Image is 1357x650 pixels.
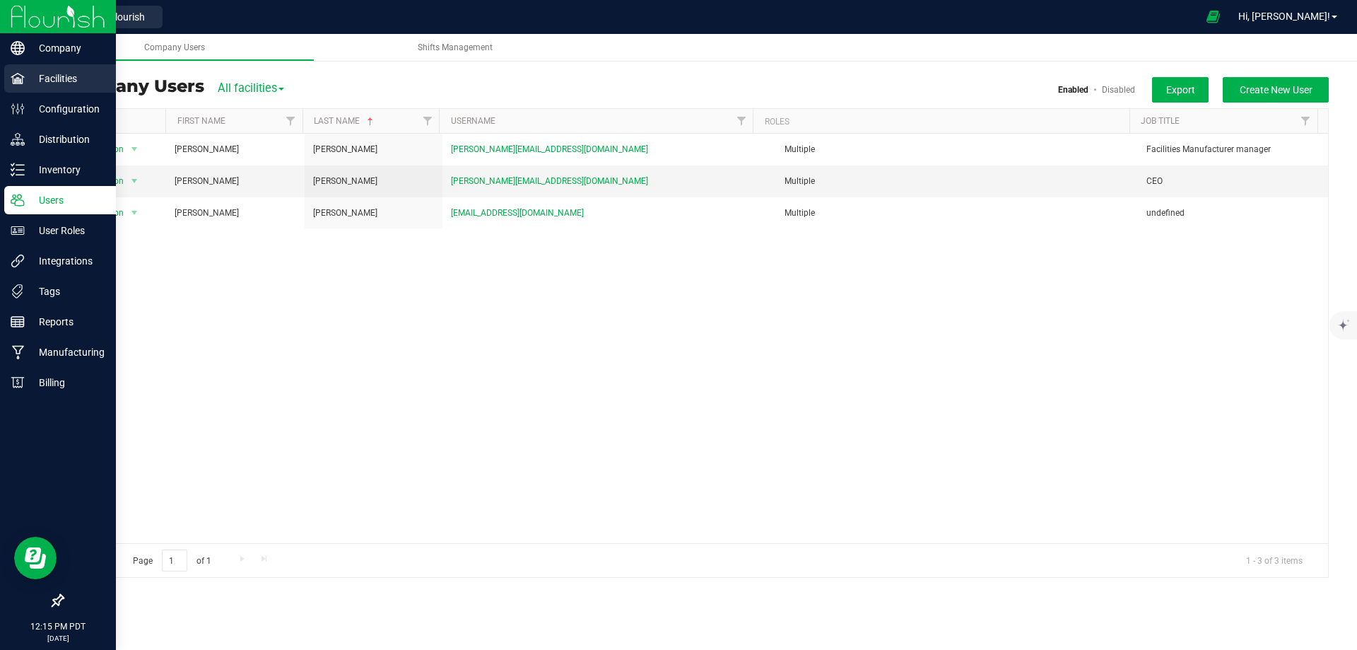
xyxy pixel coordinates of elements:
p: Company [25,40,110,57]
span: select [125,171,143,191]
span: Facilities Manufacturer manager [1146,143,1271,156]
inline-svg: Reports [11,315,25,329]
a: Filter [279,109,302,133]
a: Filter [416,109,439,133]
inline-svg: Billing [11,376,25,390]
span: [PERSON_NAME] [175,175,239,188]
p: Manufacturing [25,344,110,361]
button: Export [1152,77,1209,103]
span: [PERSON_NAME][EMAIL_ADDRESS][DOMAIN_NAME] [451,175,648,188]
span: [PERSON_NAME] [313,175,377,188]
span: select [125,139,143,159]
a: First Name [177,116,225,126]
h3: Company Users [62,77,204,95]
inline-svg: Users [11,193,25,207]
a: Disabled [1102,85,1135,95]
span: [PERSON_NAME] [313,207,377,220]
span: Shifts Management [418,42,493,52]
span: CEO [1146,175,1163,188]
span: [EMAIL_ADDRESS][DOMAIN_NAME] [451,207,584,220]
p: Configuration [25,100,110,117]
inline-svg: Integrations [11,254,25,268]
span: Multiple [785,176,815,186]
span: [PERSON_NAME] [175,143,239,156]
th: Roles [753,109,1129,134]
inline-svg: User Roles [11,224,25,238]
p: 12:15 PM PDT [6,620,110,633]
inline-svg: Distribution [11,132,25,146]
span: [PERSON_NAME][EMAIL_ADDRESS][DOMAIN_NAME] [451,143,648,156]
p: Reports [25,313,110,330]
span: [PERSON_NAME] [175,207,239,220]
a: Job Title [1141,116,1180,126]
inline-svg: Configuration [11,102,25,116]
p: Tags [25,283,110,300]
a: Enabled [1058,85,1088,95]
span: Hi, [PERSON_NAME]! [1238,11,1330,22]
inline-svg: Inventory [11,163,25,177]
p: [DATE] [6,633,110,644]
span: Multiple [785,208,815,218]
span: Company Users [144,42,205,52]
span: Create New User [1240,84,1312,95]
span: Multiple [785,144,815,154]
p: User Roles [25,222,110,239]
span: All facilities [218,81,284,95]
div: Actions [74,117,160,127]
inline-svg: Tags [11,284,25,298]
p: Billing [25,374,110,391]
a: Filter [729,109,753,133]
span: Page of 1 [121,550,223,571]
span: undefined [1146,207,1185,220]
button: Create New User [1223,77,1329,103]
a: Filter [1294,109,1317,133]
span: Export [1166,84,1195,95]
inline-svg: Company [11,41,25,55]
span: select [125,203,143,223]
span: Open Ecommerce Menu [1197,3,1229,30]
a: Username [451,116,495,126]
input: 1 [162,550,187,571]
p: Inventory [25,161,110,178]
iframe: Resource center [14,537,57,579]
inline-svg: Manufacturing [11,345,25,359]
p: Users [25,192,110,209]
p: Distribution [25,131,110,148]
inline-svg: Facilities [11,71,25,86]
a: Last Name [314,116,376,126]
p: Facilities [25,70,110,87]
span: 1 - 3 of 3 items [1235,550,1314,571]
p: Integrations [25,253,110,269]
span: [PERSON_NAME] [313,143,377,156]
